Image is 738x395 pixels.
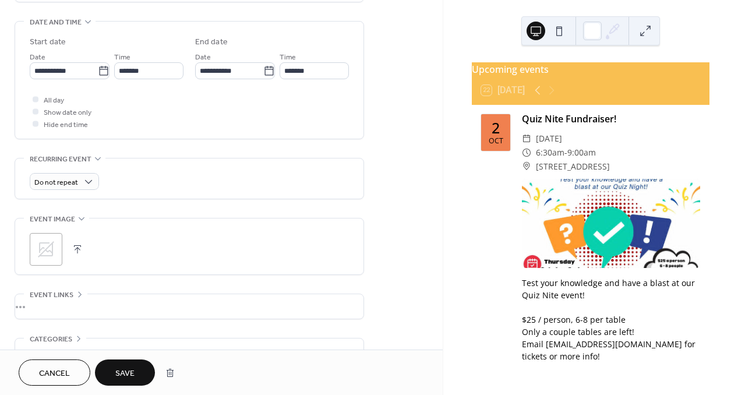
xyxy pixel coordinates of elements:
div: End date [195,36,228,48]
span: 6:30am [536,146,564,160]
div: ​ [522,132,531,146]
span: Do not repeat [34,176,78,189]
span: Recurring event [30,153,91,165]
div: Quiz Nite Fundraiser! [522,112,700,126]
span: Date [30,51,45,64]
span: Cancel [39,368,70,380]
span: All day [44,94,64,107]
span: Categories [30,333,72,345]
span: Show date only [44,107,91,119]
span: Save [115,368,135,380]
span: [STREET_ADDRESS] [536,160,610,174]
div: 2 [492,121,500,135]
div: Upcoming events [472,62,709,76]
div: ​ [522,160,531,174]
span: Time [114,51,130,64]
div: ••• [15,338,363,363]
span: Date [195,51,211,64]
div: ; [30,233,62,266]
span: 9:00am [567,146,596,160]
div: ••• [15,294,363,319]
span: Time [280,51,296,64]
div: Test your knowledge and have a blast at our Quiz Nite event! $25 / person, 6-8 per table Only a c... [522,277,700,362]
button: Save [95,359,155,386]
div: Start date [30,36,66,48]
div: ​ [522,146,531,160]
span: - [564,146,567,160]
span: [DATE] [536,132,562,146]
button: Cancel [19,359,90,386]
div: Oct [489,137,503,145]
span: Event links [30,289,73,301]
span: Hide end time [44,119,88,131]
span: Event image [30,213,75,225]
span: Date and time [30,16,82,29]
